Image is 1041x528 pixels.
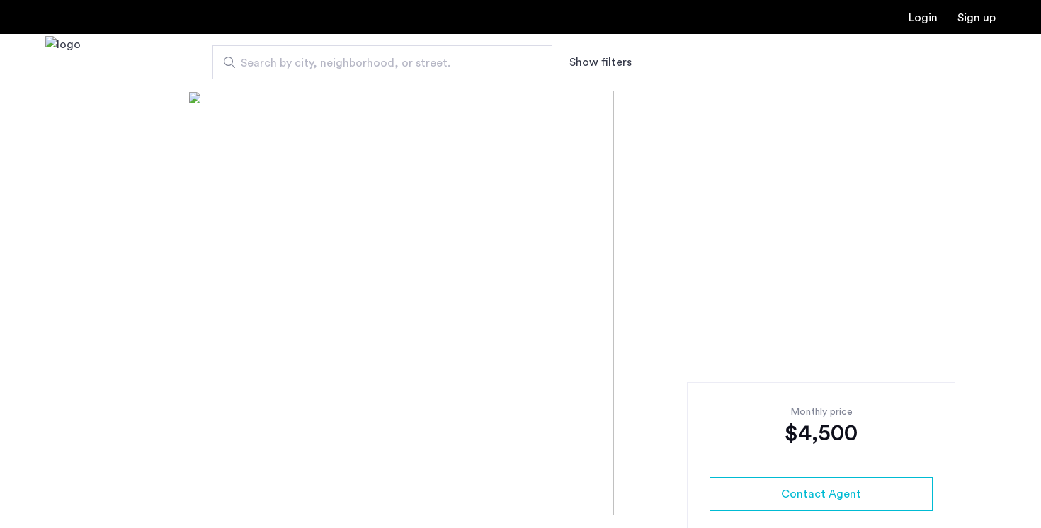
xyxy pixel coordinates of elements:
input: Apartment Search [212,45,552,79]
a: Login [909,12,938,23]
img: [object%20Object] [188,91,854,515]
span: Search by city, neighborhood, or street. [241,54,513,71]
a: Registration [957,12,996,23]
img: logo [45,36,81,89]
button: button [710,477,933,511]
button: Show or hide filters [569,54,632,71]
div: $4,500 [710,419,933,447]
span: Contact Agent [781,486,861,503]
a: Cazamio Logo [45,36,81,89]
div: Monthly price [710,405,933,419]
